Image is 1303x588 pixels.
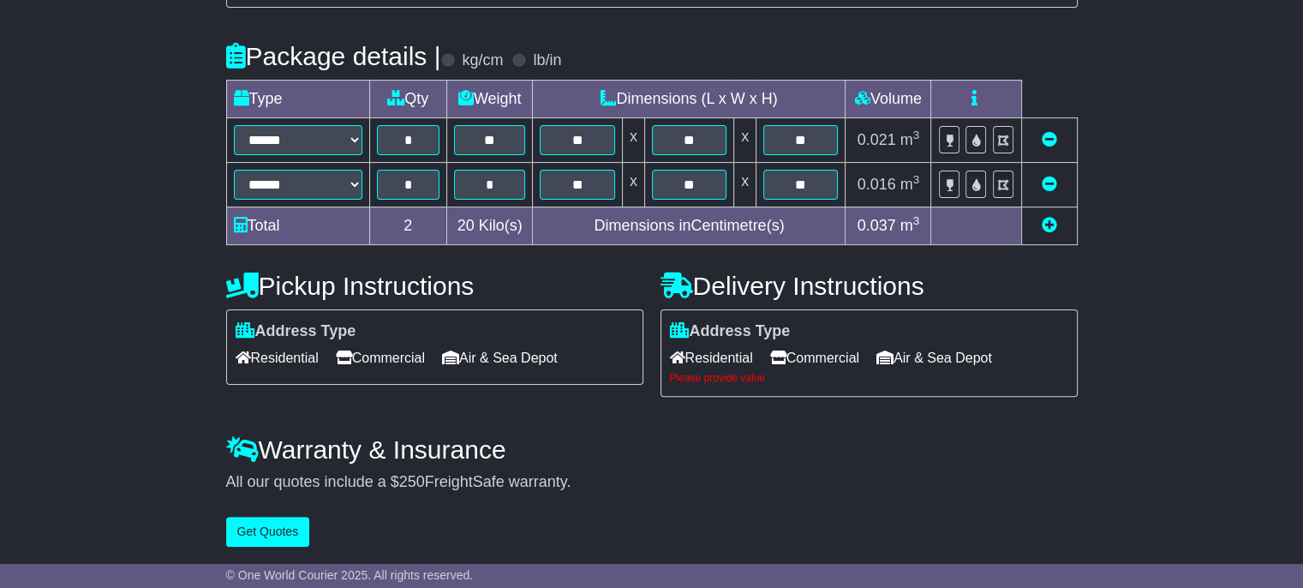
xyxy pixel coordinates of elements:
sup: 3 [913,129,920,141]
td: Weight [446,80,533,117]
a: Remove this item [1042,131,1057,148]
div: Please provide value [670,372,1068,384]
td: Type [226,80,369,117]
span: Air & Sea Depot [442,345,558,371]
div: All our quotes include a $ FreightSafe warranty. [226,473,1078,492]
td: x [622,162,644,207]
td: Dimensions in Centimetre(s) [533,207,846,244]
td: x [622,117,644,162]
td: Kilo(s) [446,207,533,244]
h4: Delivery Instructions [660,272,1078,300]
td: Total [226,207,369,244]
span: 20 [457,217,475,234]
label: Address Type [236,322,356,341]
span: m [900,217,920,234]
h4: Warranty & Insurance [226,435,1078,464]
span: m [900,176,920,193]
span: m [900,131,920,148]
span: © One World Courier 2025. All rights reserved. [226,568,474,582]
span: 250 [399,473,425,490]
sup: 3 [913,214,920,227]
h4: Package details | [226,42,441,70]
span: Residential [236,345,319,371]
label: Address Type [670,322,791,341]
td: Qty [369,80,446,117]
td: Volume [846,80,931,117]
span: 0.037 [858,217,896,234]
td: 2 [369,207,446,244]
a: Add new item [1042,217,1057,234]
h4: Pickup Instructions [226,272,643,300]
label: lb/in [533,51,561,70]
td: x [734,162,756,207]
span: 0.016 [858,176,896,193]
span: Commercial [770,345,859,371]
span: Air & Sea Depot [876,345,992,371]
label: kg/cm [462,51,503,70]
td: x [734,117,756,162]
span: 0.021 [858,131,896,148]
span: Commercial [336,345,425,371]
a: Remove this item [1042,176,1057,193]
span: Residential [670,345,753,371]
button: Get Quotes [226,517,310,547]
sup: 3 [913,173,920,186]
td: Dimensions (L x W x H) [533,80,846,117]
